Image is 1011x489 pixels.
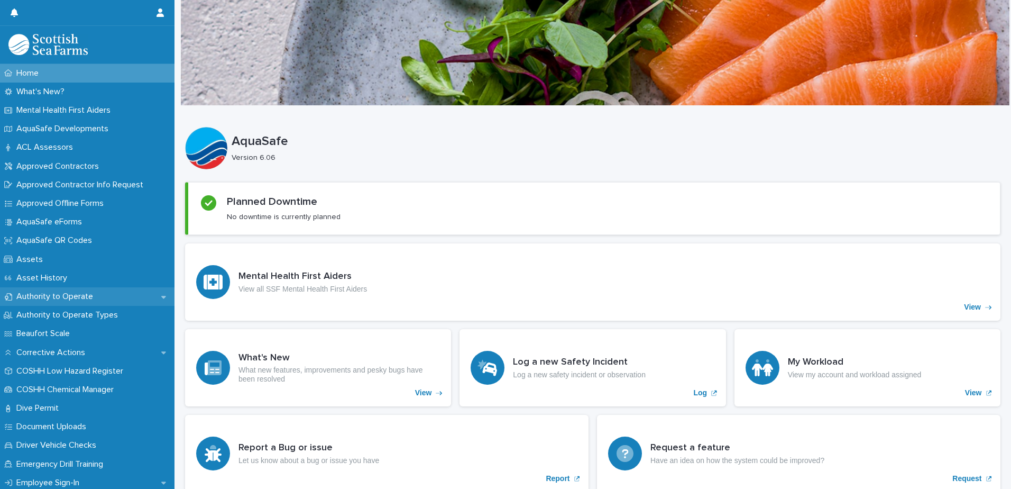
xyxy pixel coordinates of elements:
[459,329,725,406] a: Log
[650,442,824,454] h3: Request a feature
[12,236,100,246] p: AquaSafe QR Codes
[12,329,78,339] p: Beaufort Scale
[12,310,126,320] p: Authority to Operate Types
[12,255,51,265] p: Assets
[694,388,707,397] p: Log
[12,87,73,97] p: What's New?
[12,124,117,134] p: AquaSafe Developments
[12,273,76,283] p: Asset History
[238,456,379,465] p: Let us know about a bug or issue you have
[232,153,992,162] p: Version 6.06
[238,366,440,384] p: What new features, improvements and pesky bugs have been resolved
[12,440,105,450] p: Driver Vehicle Checks
[650,456,824,465] p: Have an idea on how the system could be improved?
[12,198,112,209] p: Approved Offline Forms
[12,180,152,190] p: Approved Contractor Info Request
[952,474,981,483] p: Request
[12,348,94,358] p: Corrective Actions
[12,292,102,302] p: Authority to Operate
[12,459,112,469] p: Emergency Drill Training
[238,285,367,294] p: View all SSF Mental Health First Aiders
[185,329,451,406] a: View
[227,212,341,222] p: No downtime is currently planned
[238,271,367,283] h3: Mental Health First Aiders
[513,357,646,368] h3: Log a new Safety Incident
[415,388,432,397] p: View
[12,385,122,395] p: COSHH Chemical Manager
[12,366,132,376] p: COSHH Low Hazard Register
[12,403,67,413] p: Dive Permit
[12,217,90,227] p: AquaSafe eForms
[734,329,1000,406] a: View
[8,34,88,55] img: bPIBxiqnSb2ggTQWdOVV
[788,370,922,379] p: View my account and workload assigned
[238,442,379,454] h3: Report a Bug or issue
[238,352,440,364] h3: What's New
[964,303,981,312] p: View
[12,142,81,152] p: ACL Assessors
[788,357,922,368] h3: My Workload
[12,161,107,171] p: Approved Contractors
[12,105,119,115] p: Mental Health First Aiders
[12,422,95,432] p: Document Uploads
[185,243,1000,321] a: View
[965,388,982,397] p: View
[227,195,317,208] h2: Planned Downtime
[12,68,47,78] p: Home
[546,474,569,483] p: Report
[513,370,646,379] p: Log a new safety incident or observation
[232,134,996,149] p: AquaSafe
[12,478,88,488] p: Employee Sign-In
